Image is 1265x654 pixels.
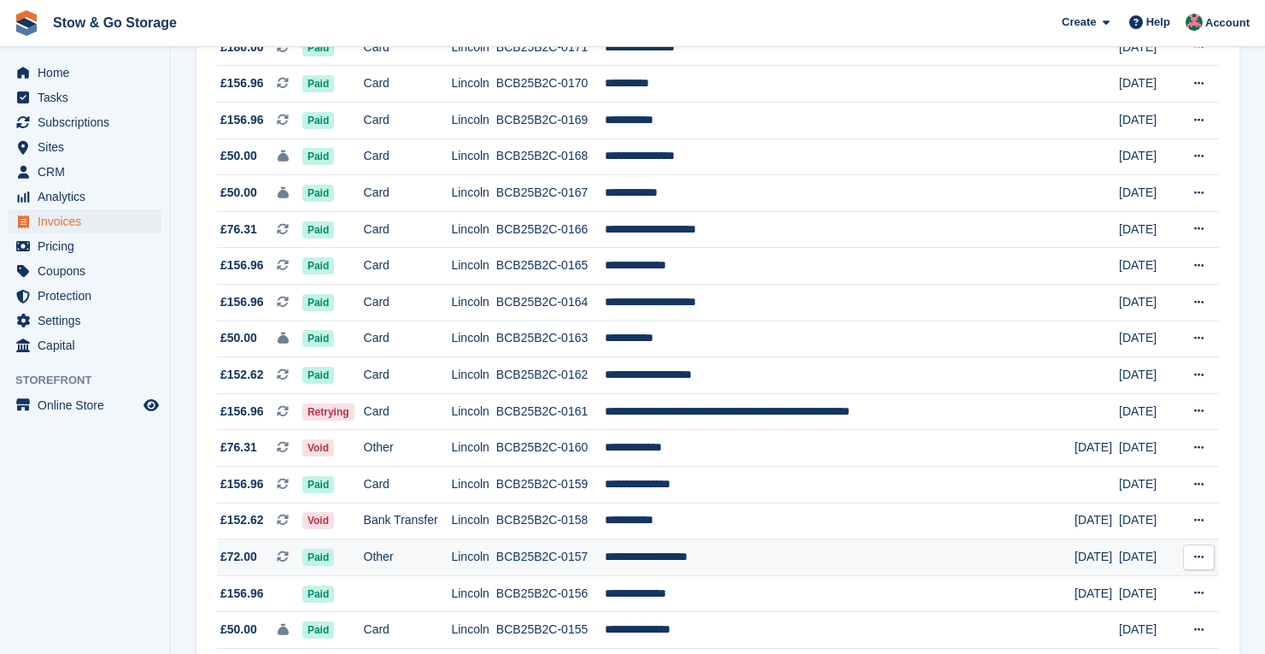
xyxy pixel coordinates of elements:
a: menu [9,259,161,283]
span: £156.96 [220,74,264,92]
span: Paid [302,586,334,603]
td: BCB25B2C-0171 [496,29,605,66]
a: menu [9,309,161,333]
span: £156.96 [220,111,264,129]
td: Card [364,285,452,321]
span: Paid [302,39,334,56]
span: £76.31 [220,439,257,457]
img: stora-icon-8386f47178a22dfd0bd8f6a31ec36ba5ce8667c1dd55bd0f319d3a0aa187defe.svg [14,10,39,36]
td: [DATE] [1119,321,1176,357]
a: menu [9,393,161,417]
td: BCB25B2C-0167 [496,175,605,212]
span: £156.96 [220,585,264,603]
td: BCB25B2C-0158 [496,503,605,539]
td: Card [364,138,452,175]
span: Paid [302,476,334,493]
td: Card [364,248,452,285]
span: Paid [302,294,334,311]
td: BCB25B2C-0157 [496,539,605,576]
a: Stow & Go Storage [46,9,184,37]
td: Lincoln [451,103,495,139]
span: Settings [38,309,140,333]
td: [DATE] [1119,103,1176,139]
span: Help [1146,14,1170,31]
td: Card [364,321,452,357]
span: £156.96 [220,475,264,493]
td: Card [364,103,452,139]
td: Lincoln [451,285,495,321]
span: Paid [302,185,334,202]
span: £50.00 [220,147,257,165]
td: [DATE] [1119,66,1176,103]
td: Lincoln [451,503,495,539]
td: BCB25B2C-0163 [496,321,605,357]
span: £156.96 [220,403,264,421]
span: Paid [302,148,334,165]
td: Lincoln [451,430,495,467]
td: [DATE] [1119,357,1176,394]
span: Account [1205,15,1250,32]
span: Home [38,61,140,85]
td: Card [364,66,452,103]
td: [DATE] [1075,575,1119,612]
img: Tracey Cato [1186,14,1203,31]
td: Lincoln [451,393,495,430]
a: menu [9,61,161,85]
span: Invoices [38,209,140,233]
span: Create [1062,14,1096,31]
span: Capital [38,333,140,357]
td: Lincoln [451,211,495,248]
a: menu [9,110,161,134]
td: BCB25B2C-0160 [496,430,605,467]
td: Card [364,612,452,649]
td: BCB25B2C-0162 [496,357,605,394]
td: [DATE] [1075,539,1119,576]
td: Lincoln [451,539,495,576]
span: Paid [302,112,334,129]
span: £50.00 [220,329,257,347]
td: Card [364,393,452,430]
span: Online Store [38,393,140,417]
span: £152.62 [220,511,264,529]
span: £152.62 [220,366,264,384]
span: £76.31 [220,221,257,239]
span: £156.96 [220,256,264,274]
td: Lincoln [451,467,495,504]
span: £50.00 [220,184,257,202]
td: Lincoln [451,248,495,285]
a: menu [9,333,161,357]
span: CRM [38,160,140,184]
span: Paid [302,221,334,239]
td: [DATE] [1119,175,1176,212]
td: Card [364,175,452,212]
span: Tasks [38,85,140,109]
span: Pricing [38,234,140,258]
td: Lincoln [451,357,495,394]
td: [DATE] [1119,29,1176,66]
span: Paid [302,330,334,347]
span: Paid [302,549,334,566]
td: [DATE] [1075,503,1119,539]
td: BCB25B2C-0161 [496,393,605,430]
a: menu [9,284,161,308]
td: BCB25B2C-0166 [496,211,605,248]
span: Coupons [38,259,140,283]
td: Lincoln [451,575,495,612]
td: [DATE] [1119,285,1176,321]
td: BCB25B2C-0159 [496,467,605,504]
a: menu [9,185,161,209]
td: Lincoln [451,321,495,357]
td: [DATE] [1119,467,1176,504]
span: Paid [302,622,334,639]
td: BCB25B2C-0168 [496,138,605,175]
span: £72.00 [220,548,257,566]
a: menu [9,209,161,233]
td: Lincoln [451,612,495,649]
td: Lincoln [451,66,495,103]
td: [DATE] [1119,248,1176,285]
span: Storefront [15,372,170,389]
td: [DATE] [1119,612,1176,649]
td: [DATE] [1119,430,1176,467]
span: £156.96 [220,293,264,311]
span: Paid [302,75,334,92]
